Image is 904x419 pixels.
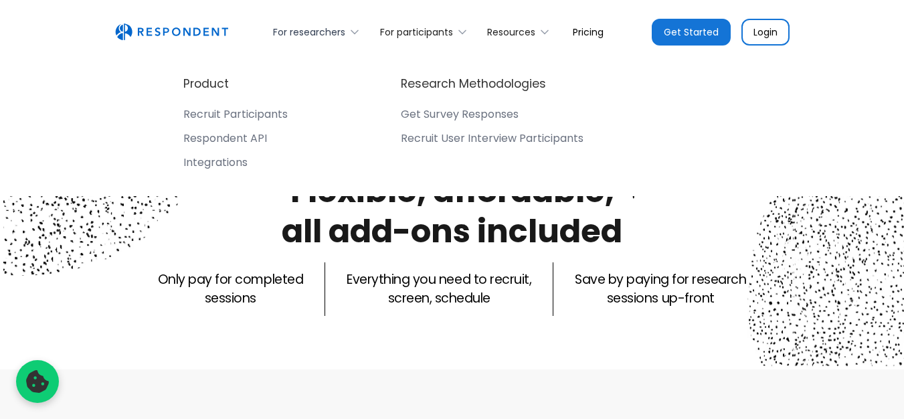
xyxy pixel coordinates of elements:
[401,108,583,127] a: Get Survey Responses
[480,16,562,48] div: Resources
[282,169,622,254] h1: Flexible, affordable, all add-ons included
[401,76,546,92] h4: Research Methodologies
[575,270,746,308] p: Save by paying for research sessions up-front
[487,25,535,39] div: Resources
[158,270,303,308] p: Only pay for completed sessions
[562,16,614,48] a: Pricing
[372,16,479,48] div: For participants
[115,23,228,41] a: home
[347,270,531,308] p: Everything you need to recruit, screen, schedule
[183,108,288,121] div: Recruit Participants
[741,19,790,46] a: Login
[380,25,453,39] div: For participants
[273,25,345,39] div: For researchers
[183,108,288,127] a: Recruit Participants
[183,156,248,169] div: Integrations
[266,16,372,48] div: For researchers
[401,132,583,145] div: Recruit User Interview Participants
[115,23,228,41] img: Untitled UI logotext
[183,132,267,145] div: Respondent API
[401,108,519,121] div: Get Survey Responses
[183,76,229,92] h4: Product
[401,132,583,151] a: Recruit User Interview Participants
[183,132,288,151] a: Respondent API
[652,19,731,46] a: Get Started
[183,156,288,175] a: Integrations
